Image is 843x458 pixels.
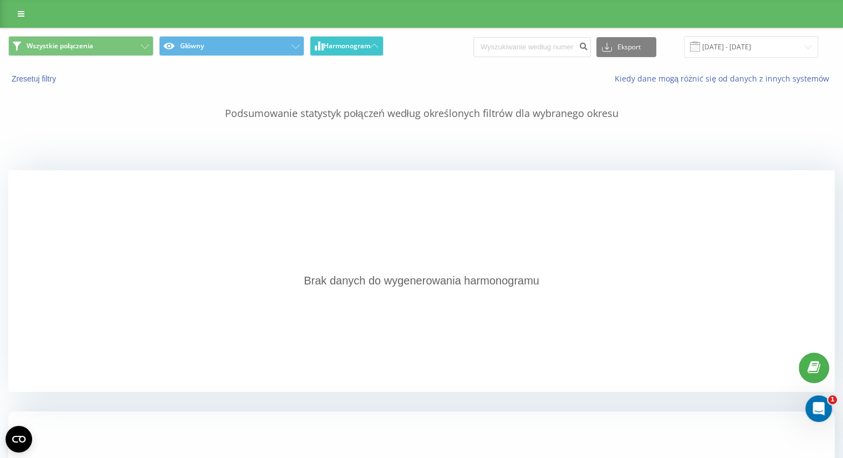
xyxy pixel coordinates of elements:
[8,84,835,121] p: Podsumowanie statystyk połączeń według określonych filtrów dla wybranego okresu
[310,36,384,56] button: Harmonogram
[8,74,62,84] button: Zresetuj filtry
[324,42,370,50] span: Harmonogram
[828,395,837,404] span: 1
[8,170,835,392] div: Brak danych do wygenerowania harmonogramu
[473,37,591,57] input: Wyszukiwanie według numeru
[27,42,93,50] span: Wszystkie połączenia
[159,36,304,56] button: Główny
[6,426,32,452] button: Open CMP widget
[614,73,835,84] a: Kiedy dane mogą różnić się od danych z innych systemów
[596,37,656,57] button: Eksport
[8,36,154,56] button: Wszystkie połączenia
[805,395,832,422] iframe: Intercom live chat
